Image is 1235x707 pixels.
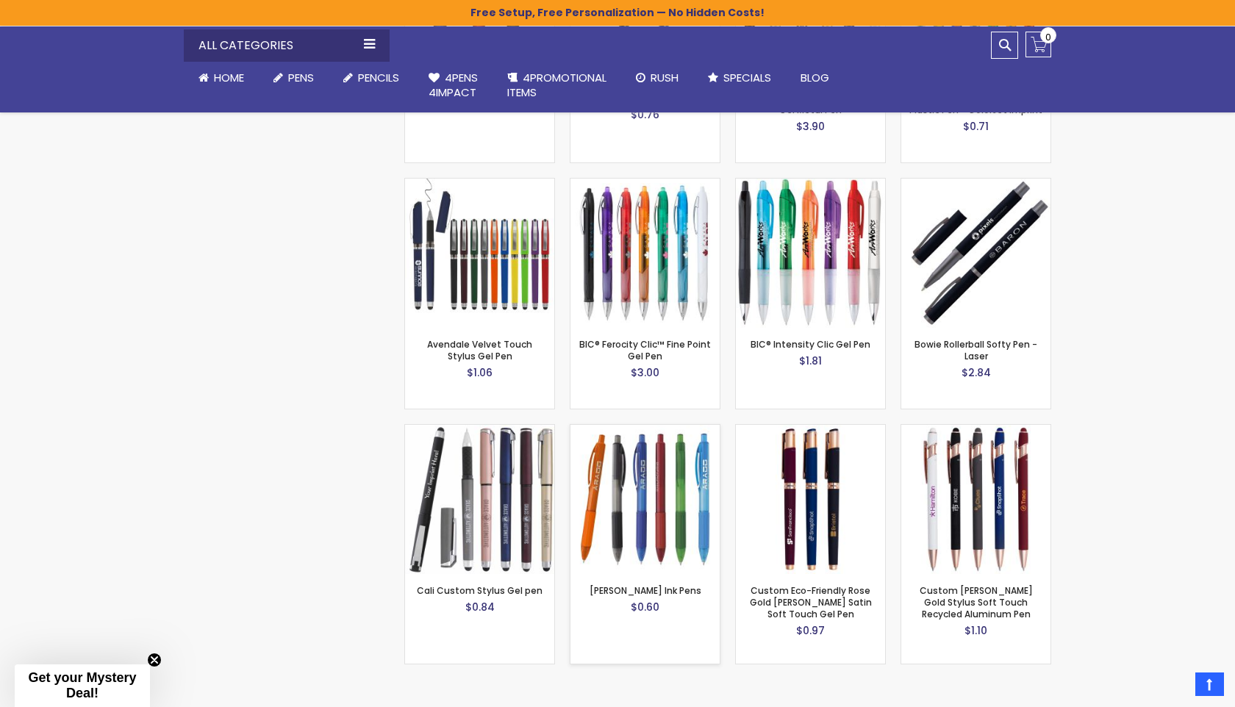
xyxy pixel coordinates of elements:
a: Cali Custom Stylus Gel pen [417,584,543,597]
a: Pencils [329,62,414,94]
span: $2.84 [962,365,991,380]
span: Home [214,70,244,85]
a: Cliff Gel Ink Pens [570,424,720,437]
span: 4PROMOTIONAL ITEMS [507,70,606,100]
a: BIC® Ferocity Clic™ Fine Point Gel Pen [570,178,720,190]
span: $0.97 [796,623,825,638]
span: $0.76 [631,107,659,122]
span: Pens [288,70,314,85]
a: Custom Eco-Friendly Rose Gold Earl Satin Soft Touch Gel Pen [736,424,885,437]
span: $3.00 [631,365,659,380]
span: $1.81 [799,353,822,368]
div: Get your Mystery Deal!Close teaser [15,664,150,707]
img: Cliff Gel Ink Pens [570,425,720,574]
img: BIC® Intensity Clic Gel Pen [736,179,885,328]
a: Pens [259,62,329,94]
span: $1.06 [467,365,493,380]
a: BIC® Intensity Clic Gel Pen [751,338,870,351]
span: Blog [801,70,829,85]
a: [PERSON_NAME] Ink Pens [590,584,701,597]
a: 0 [1025,32,1051,57]
span: Specials [723,70,771,85]
img: BIC® Ferocity Clic™ Fine Point Gel Pen [570,183,720,322]
a: Avendale Velvet Touch Stylus Gel Pen [405,178,554,190]
span: 0 [1045,30,1051,44]
a: Specials [693,62,786,94]
span: 4Pens 4impact [429,70,478,100]
img: Avendale Velvet Touch Stylus Gel Pen [405,179,554,328]
a: Achilles Cap-Off Rollerball Gel Metal Pen [751,92,870,116]
span: $3.90 [796,119,825,134]
a: Avendale Velvet Touch Stylus Gel Pen [427,338,532,362]
a: Bowie Rollerball Softy Pen - Laser [914,338,1037,362]
a: Blog [786,62,844,94]
a: Bowie Rollerball Softy Pen - Laser [901,178,1050,190]
img: Bowie Rollerball Softy Pen - Laser [901,179,1050,328]
span: $0.84 [465,600,495,614]
a: Top [1195,672,1224,696]
a: 4Pens4impact [414,62,493,110]
img: Cali Custom Stylus Gel pen [405,425,554,574]
img: Custom Lexi Rose Gold Stylus Soft Touch Recycled Aluminum Pen [901,425,1050,574]
img: Custom Eco-Friendly Rose Gold Earl Satin Soft Touch Gel Pen [736,425,885,574]
div: All Categories [184,29,390,62]
span: $0.71 [963,119,989,134]
a: BIC® Ferocity Clic™ Fine Point Gel Pen [579,338,711,362]
a: Aqua Gel - Recycled PET Plastic Pen - ColorJet Imprint [909,92,1042,116]
a: Custom Lexi Rose Gold Stylus Soft Touch Recycled Aluminum Pen [901,424,1050,437]
span: Pencils [358,70,399,85]
span: $1.10 [964,623,987,638]
span: Rush [651,70,679,85]
a: Cali Custom Stylus Gel pen [405,424,554,437]
span: Get your Mystery Deal! [28,670,136,700]
span: $0.60 [631,600,659,614]
a: Rush [621,62,693,94]
a: 4PROMOTIONALITEMS [493,62,621,110]
button: Close teaser [147,653,162,667]
a: Custom Eco-Friendly Rose Gold [PERSON_NAME] Satin Soft Touch Gel Pen [750,584,872,620]
a: Custom [PERSON_NAME] Gold Stylus Soft Touch Recycled Aluminum Pen [920,584,1033,620]
a: Home [184,62,259,94]
a: BIC® Intensity Clic Gel Pen [736,178,885,190]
